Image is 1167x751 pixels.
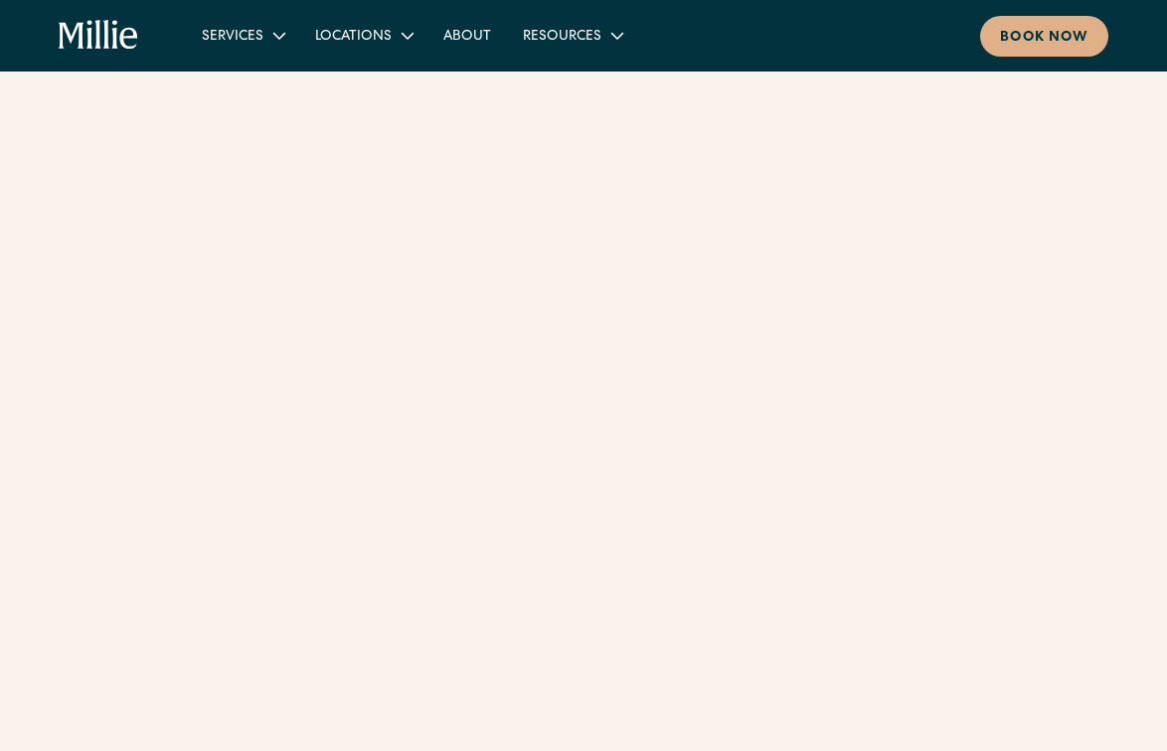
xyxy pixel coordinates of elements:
[507,19,637,52] div: Resources
[427,19,507,52] a: About
[59,20,139,52] a: home
[1000,28,1088,49] div: Book now
[186,19,299,52] div: Services
[315,27,392,48] div: Locations
[980,16,1108,57] a: Book now
[523,27,601,48] div: Resources
[299,19,427,52] div: Locations
[202,27,263,48] div: Services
